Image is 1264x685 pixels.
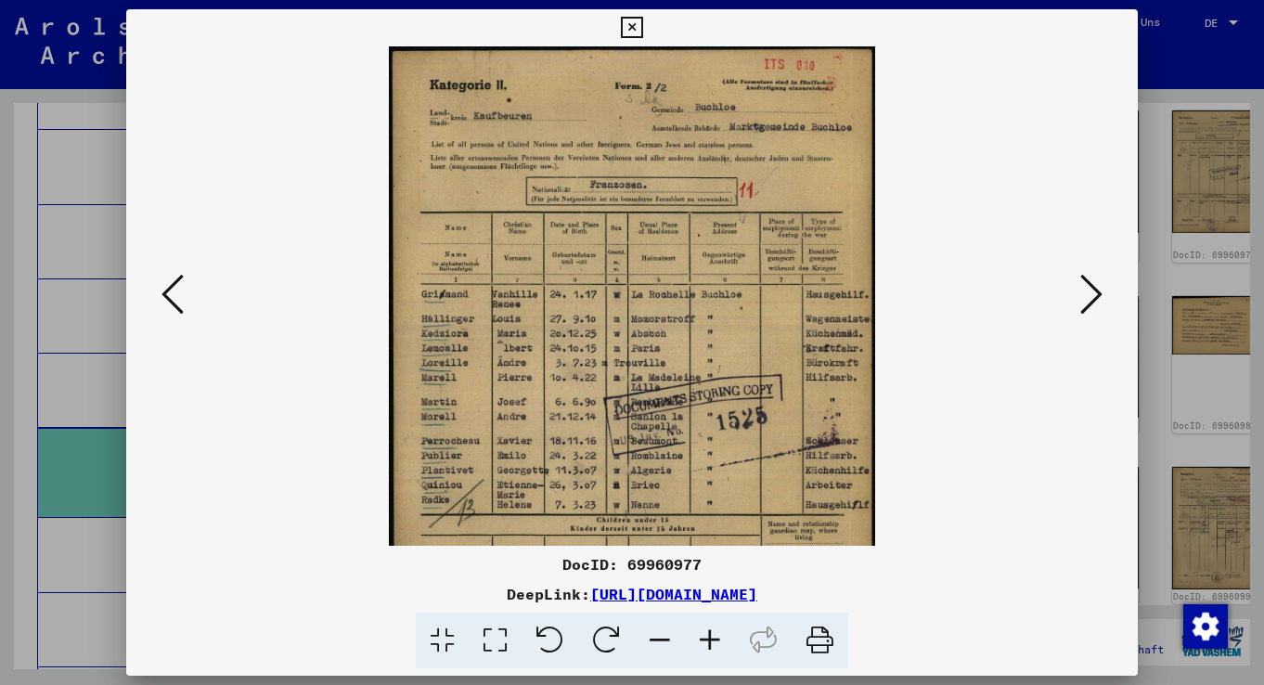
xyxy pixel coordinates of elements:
a: [URL][DOMAIN_NAME] [590,585,757,603]
img: Zustimmung ändern [1183,604,1228,649]
div: DocID: 69960977 [126,553,1138,575]
div: DeepLink: [126,583,1138,605]
div: Zustimmung ändern [1182,603,1227,648]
